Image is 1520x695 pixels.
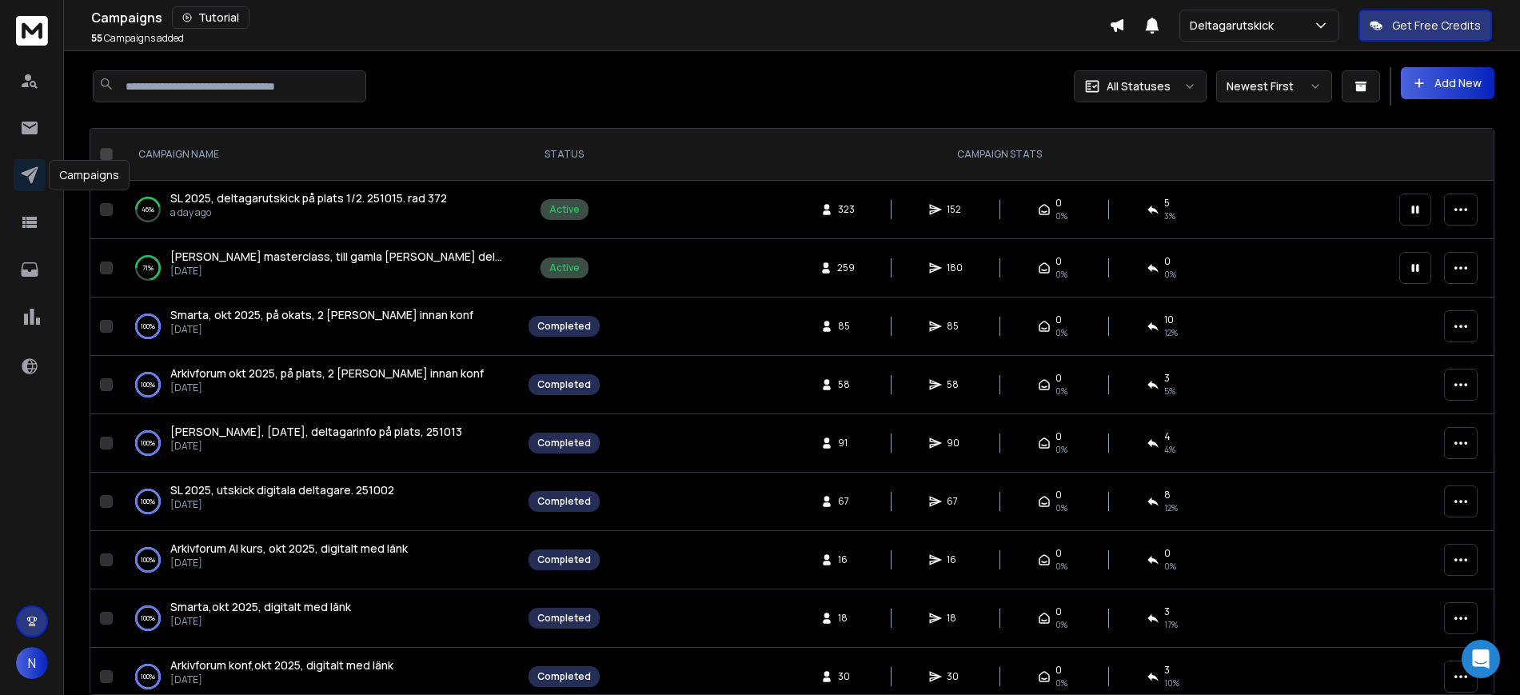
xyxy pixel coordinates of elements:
[170,657,393,673] a: Arkivforum konf,okt 2025, digitalt med länk
[1055,255,1062,268] span: 0
[1190,18,1280,34] p: Deltagarutskick
[172,6,249,29] button: Tutorial
[1462,640,1500,678] div: Open Intercom Messenger
[170,249,503,265] a: [PERSON_NAME] masterclass, till gamla [PERSON_NAME] deltagare maj 2025, 251013
[838,437,854,449] span: 91
[1055,326,1067,339] span: 0%
[170,541,408,557] a: Arkivforum AI kurs, okt 2025, digitalt med länk
[947,437,963,449] span: 90
[838,553,854,566] span: 16
[549,262,580,274] div: Active
[170,599,351,614] span: Smarta,okt 2025, digitalt med länk
[91,32,184,45] p: Campaigns added
[537,378,591,391] div: Completed
[947,495,963,508] span: 67
[170,498,394,511] p: [DATE]
[170,673,393,686] p: [DATE]
[1055,618,1067,631] span: 0%
[1107,78,1171,94] p: All Statuses
[1164,197,1170,210] span: 5
[16,647,48,679] button: N
[1055,489,1062,501] span: 0
[1164,489,1171,501] span: 8
[1055,501,1067,514] span: 0%
[170,541,408,556] span: Arkivforum AI kurs, okt 2025, digitalt med länk
[119,473,519,531] td: 100%SL 2025, utskick digitala deltagare. 251002[DATE]
[141,435,155,451] p: 100 %
[170,323,473,336] p: [DATE]
[537,670,591,683] div: Completed
[537,437,591,449] div: Completed
[1055,664,1062,677] span: 0
[119,531,519,589] td: 100%Arkivforum AI kurs, okt 2025, digitalt med länk[DATE]
[170,424,462,439] span: [PERSON_NAME], [DATE], deltagarinfo på plats, 251013
[119,181,519,239] td: 46%SL 2025, deltagarutskick på plats 1/2. 251015. rad 372a day ago
[170,249,623,264] span: [PERSON_NAME] masterclass, till gamla [PERSON_NAME] deltagare maj 2025, 251013
[1164,443,1175,456] span: 4 %
[170,307,473,323] a: Smarta, okt 2025, på okats, 2 [PERSON_NAME] innan konf
[170,599,351,615] a: Smarta,okt 2025, digitalt med länk
[170,190,447,206] a: SL 2025, deltagarutskick på plats 1/2. 251015. rad 372
[1164,255,1171,268] span: 0
[1055,210,1067,222] span: 0%
[1164,372,1170,385] span: 3
[838,495,854,508] span: 67
[1055,268,1067,281] span: 0%
[838,203,855,216] span: 323
[119,414,519,473] td: 100%[PERSON_NAME], [DATE], deltagarinfo på plats, 251013[DATE]
[1164,430,1171,443] span: 4
[142,202,154,218] p: 46 %
[170,424,462,440] a: [PERSON_NAME], [DATE], deltagarinfo på plats, 251013
[537,553,591,566] div: Completed
[1055,430,1062,443] span: 0
[170,206,447,219] p: a day ago
[947,262,963,274] span: 180
[1164,547,1171,560] span: 0
[170,365,484,381] a: Arkivforum okt 2025, på plats, 2 [PERSON_NAME] innan konf
[170,482,394,497] span: SL 2025, utskick digitala deltagare. 251002
[91,31,102,45] span: 55
[1164,326,1178,339] span: 12 %
[947,670,963,683] span: 30
[947,203,963,216] span: 152
[1216,70,1332,102] button: Newest First
[549,203,580,216] div: Active
[170,307,473,322] span: Smarta, okt 2025, på okats, 2 [PERSON_NAME] innan konf
[1055,547,1062,560] span: 0
[1055,677,1067,689] span: 0%
[1164,501,1178,514] span: 12 %
[838,612,854,625] span: 18
[519,129,609,181] th: STATUS
[119,589,519,648] td: 100%Smarta,okt 2025, digitalt med länk[DATE]
[1392,18,1481,34] p: Get Free Credits
[837,262,855,274] span: 259
[141,377,155,393] p: 100 %
[119,129,519,181] th: CAMPAIGN NAME
[537,495,591,508] div: Completed
[141,318,155,334] p: 100 %
[141,669,155,685] p: 100 %
[170,557,408,569] p: [DATE]
[838,670,854,683] span: 30
[1055,197,1062,210] span: 0
[838,320,854,333] span: 85
[170,265,503,278] p: [DATE]
[947,320,963,333] span: 85
[141,552,155,568] p: 100 %
[947,378,963,391] span: 58
[1358,10,1492,42] button: Get Free Credits
[1055,560,1067,573] span: 0%
[170,615,351,628] p: [DATE]
[119,298,519,356] td: 100%Smarta, okt 2025, på okats, 2 [PERSON_NAME] innan konf[DATE]
[1164,677,1179,689] span: 10 %
[91,6,1109,29] div: Campaigns
[1401,67,1494,99] button: Add New
[1055,314,1062,326] span: 0
[170,482,394,498] a: SL 2025, utskick digitala deltagare. 251002
[609,129,1390,181] th: CAMPAIGN STATS
[838,378,854,391] span: 58
[1055,605,1062,618] span: 0
[537,320,591,333] div: Completed
[119,239,519,298] td: 71%[PERSON_NAME] masterclass, till gamla [PERSON_NAME] deltagare maj 2025, 251013[DATE]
